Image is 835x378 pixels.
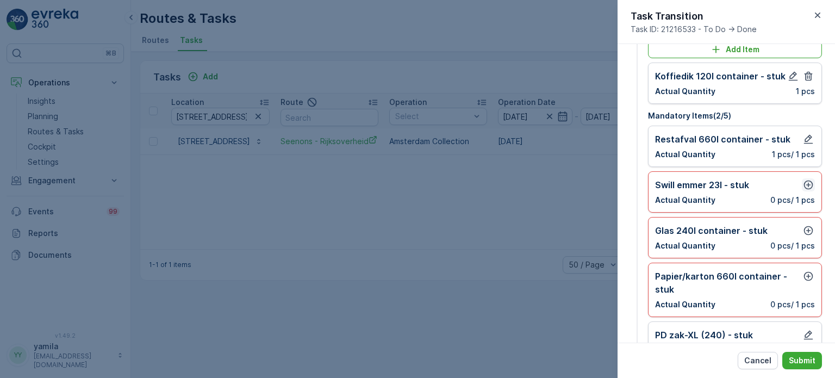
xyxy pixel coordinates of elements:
[655,178,749,191] p: Swill emmer 23l - stuk
[655,86,715,97] p: Actual Quantity
[655,329,753,342] p: PD zak-XL (240) - stuk
[655,299,715,310] p: Actual Quantity
[648,110,822,121] p: Mandatory Items ( 2 / 5 )
[738,352,778,369] button: Cancel
[770,195,815,206] p: 0 pcs / 1 pcs
[655,149,715,160] p: Actual Quantity
[631,24,757,35] span: Task ID: 21216533 - To Do -> Done
[655,195,715,206] p: Actual Quantity
[770,299,815,310] p: 0 pcs / 1 pcs
[796,86,815,97] p: 1 pcs
[655,240,715,251] p: Actual Quantity
[789,355,815,366] p: Submit
[655,133,790,146] p: Restafval 660l container - stuk
[770,240,815,251] p: 0 pcs / 1 pcs
[744,355,771,366] p: Cancel
[655,270,802,296] p: Papier/karton 660l container - stuk
[782,352,822,369] button: Submit
[726,44,759,55] p: Add Item
[772,149,815,160] p: 1 pcs / 1 pcs
[631,9,757,24] p: Task Transition
[648,41,822,58] button: Add Item
[655,224,768,237] p: Glas 240l container - stuk
[655,70,786,83] p: Koffiedik 120l container - stuk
